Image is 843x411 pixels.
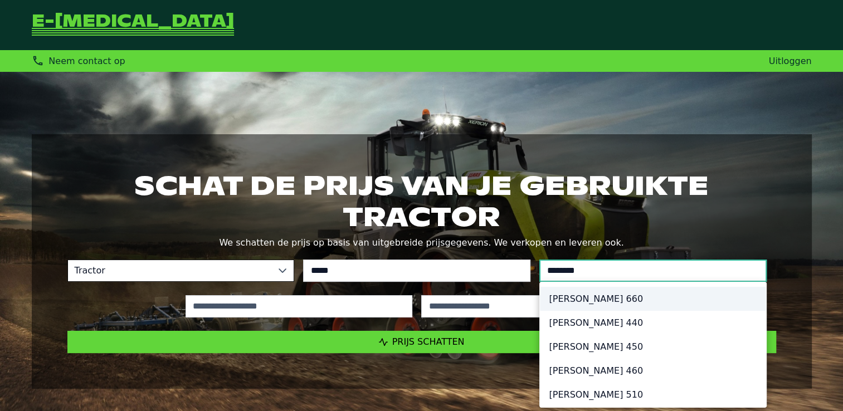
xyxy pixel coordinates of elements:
p: We schatten de prijs op basis van uitgebreide prijsgegevens. We verkopen en leveren ook. [67,235,776,251]
h1: Schat de prijs van je gebruikte tractor [67,170,776,232]
button: Prijs schatten [67,331,776,353]
a: Terug naar de startpagina [32,13,234,37]
li: [PERSON_NAME] 440 [540,311,766,335]
a: Uitloggen [769,56,812,66]
li: [PERSON_NAME] 450 [540,335,766,359]
div: Neem contact op [32,55,125,67]
li: [PERSON_NAME] 460 [540,359,766,383]
li: [PERSON_NAME] 660 [540,287,766,311]
span: Tractor [68,260,272,281]
span: Prijs schatten [392,336,465,347]
li: [PERSON_NAME] 510 [540,383,766,407]
span: Neem contact op [48,56,125,66]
